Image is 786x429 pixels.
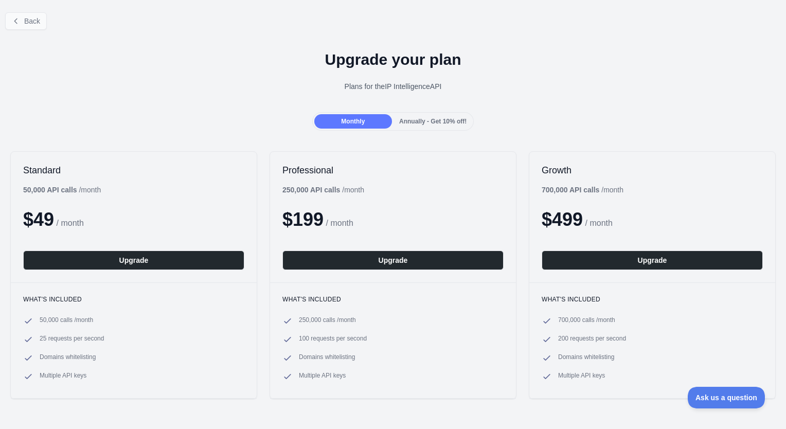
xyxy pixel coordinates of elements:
span: $ 199 [282,209,324,230]
h2: Professional [282,164,504,176]
div: / month [282,185,364,195]
span: $ 499 [542,209,583,230]
iframe: Toggle Customer Support [688,387,765,408]
b: 700,000 API calls [542,186,599,194]
b: 250,000 API calls [282,186,340,194]
h2: Growth [542,164,763,176]
div: / month [542,185,623,195]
